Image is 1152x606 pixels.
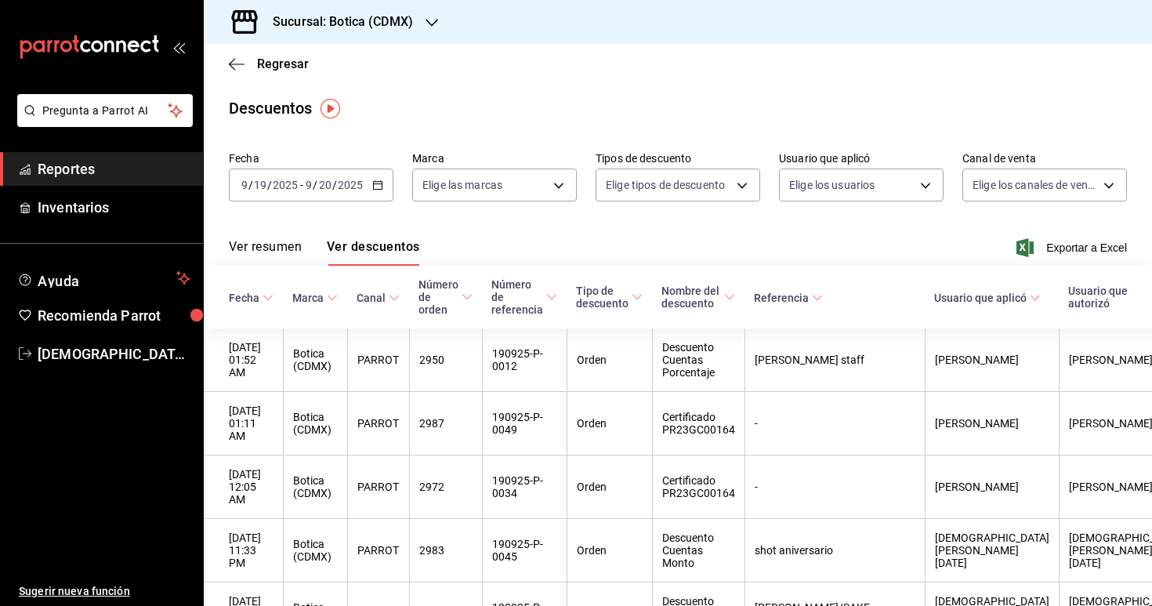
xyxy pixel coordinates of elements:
span: Marca [292,292,338,304]
th: [DEMOGRAPHIC_DATA][PERSON_NAME][DATE] [925,519,1059,582]
span: [DEMOGRAPHIC_DATA][PERSON_NAME][DATE] [38,343,190,365]
th: [PERSON_NAME] [925,455,1059,519]
span: - [300,179,303,191]
span: Sugerir nueva función [19,583,190,600]
th: Orden [567,519,652,582]
span: / [248,179,253,191]
input: -- [253,179,267,191]
th: 2950 [409,328,482,392]
label: Canal de venta [962,153,1127,164]
span: Número de orden [418,278,473,316]
span: Reportes [38,158,190,180]
span: / [313,179,317,191]
label: Tipos de descuento [596,153,760,164]
span: Tipo de descuento [576,285,643,310]
th: - [744,392,925,455]
span: Ayuda [38,269,170,288]
th: [PERSON_NAME] staff [744,328,925,392]
th: 2987 [409,392,482,455]
button: Ver resumen [229,239,302,266]
span: Referencia [754,292,823,304]
span: / [332,179,337,191]
th: [PERSON_NAME] [925,328,1059,392]
th: PARROT [347,455,409,519]
label: Marca [412,153,577,164]
th: Orden [567,392,652,455]
span: Elige tipos de descuento [606,177,725,193]
th: PARROT [347,392,409,455]
button: Regresar [229,56,309,71]
th: 2983 [409,519,482,582]
th: [DATE] 01:11 AM [204,392,283,455]
th: 190925-P-0012 [482,328,567,392]
label: Fecha [229,153,393,164]
th: Botica (CDMX) [283,328,347,392]
button: Pregunta a Parrot AI [17,94,193,127]
img: Tooltip marker [321,99,340,118]
th: [PERSON_NAME] [925,392,1059,455]
th: 190925-P-0034 [482,455,567,519]
a: Pregunta a Parrot AI [11,114,193,130]
th: [DATE] 12:05 AM [204,455,283,519]
th: [DATE] 11:33 PM [204,519,283,582]
th: PARROT [347,328,409,392]
span: Elige las marcas [422,177,502,193]
span: Nombre del descuento [661,285,735,310]
th: 190925-P-0049 [482,392,567,455]
span: Fecha [229,292,274,304]
span: Elige los canales de venta [973,177,1098,193]
th: 190925-P-0045 [482,519,567,582]
button: open_drawer_menu [172,41,185,53]
span: Número de referencia [491,278,557,316]
th: Descuento Cuentas Monto [652,519,744,582]
h3: Sucursal: Botica (CDMX) [260,13,413,31]
th: Botica (CDMX) [283,455,347,519]
input: -- [241,179,248,191]
span: Pregunta a Parrot AI [42,103,168,119]
th: Certificado PR23GC00164 [652,392,744,455]
input: ---- [272,179,299,191]
span: Elige los usuarios [789,177,875,193]
input: -- [305,179,313,191]
th: Orden [567,328,652,392]
button: Exportar a Excel [1020,238,1127,257]
span: / [267,179,272,191]
div: Descuentos [229,96,312,120]
th: shot aniversario [744,519,925,582]
span: Inventarios [38,197,190,218]
th: 2972 [409,455,482,519]
th: Orden [567,455,652,519]
th: Certificado PR23GC00164 [652,455,744,519]
input: ---- [337,179,364,191]
span: Canal [357,292,400,304]
th: Descuento Cuentas Porcentaje [652,328,744,392]
th: - [744,455,925,519]
label: Usuario que aplicó [779,153,944,164]
div: navigation tabs [229,239,419,266]
span: Usuario que aplicó [934,292,1041,304]
span: Recomienda Parrot [38,305,190,326]
input: -- [318,179,332,191]
th: [DATE] 01:52 AM [204,328,283,392]
th: Botica (CDMX) [283,392,347,455]
th: PARROT [347,519,409,582]
span: Regresar [257,56,309,71]
th: Botica (CDMX) [283,519,347,582]
button: Ver descuentos [327,239,419,266]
